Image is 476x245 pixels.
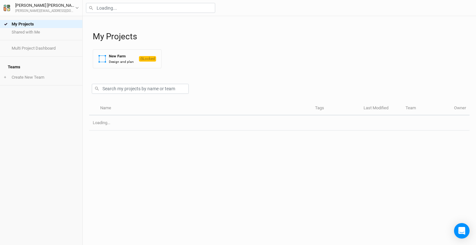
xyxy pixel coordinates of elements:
th: Owner [450,102,470,115]
div: Design and plan [109,59,134,64]
h4: Teams [4,61,79,73]
input: Search my projects by name or team [92,84,189,94]
div: [PERSON_NAME][EMAIL_ADDRESS][DOMAIN_NAME] [15,9,75,14]
h1: My Projects [93,32,470,42]
button: [PERSON_NAME] [PERSON_NAME][PERSON_NAME][EMAIL_ADDRESS][DOMAIN_NAME] [3,2,79,14]
td: Loading... [89,115,470,131]
th: Name [96,102,311,115]
div: Open Intercom Messenger [454,223,470,239]
th: Last Modified [360,102,402,115]
span: + [4,75,6,80]
button: New FarmDesign and planLocked [93,49,162,68]
div: New Farm [109,54,134,59]
div: [PERSON_NAME] [PERSON_NAME] [15,2,75,9]
span: Locked [139,56,156,62]
th: Tags [312,102,360,115]
th: Team [402,102,450,115]
input: Loading... [86,3,215,13]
